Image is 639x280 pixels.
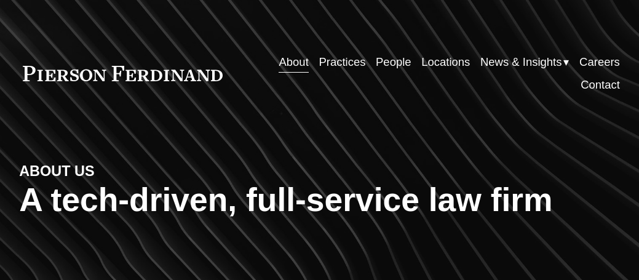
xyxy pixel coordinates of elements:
a: Locations [421,51,470,74]
a: Contact [581,74,620,97]
a: Practices [319,51,365,74]
a: People [376,51,411,74]
a: Careers [579,51,620,74]
span: News & Insights [480,52,562,72]
a: folder dropdown [480,51,570,74]
strong: ABOUT US [19,163,95,179]
a: About [279,51,308,74]
h1: A tech-driven, full-service law firm [19,181,620,218]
